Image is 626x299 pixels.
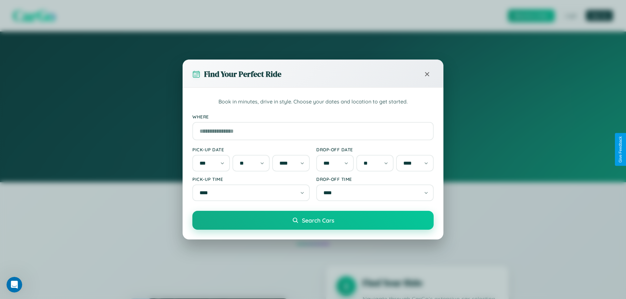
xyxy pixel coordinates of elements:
label: Pick-up Date [192,147,310,152]
p: Book in minutes, drive in style. Choose your dates and location to get started. [192,98,434,106]
label: Where [192,114,434,119]
label: Drop-off Date [316,147,434,152]
button: Search Cars [192,211,434,230]
label: Drop-off Time [316,176,434,182]
span: Search Cars [302,217,334,224]
label: Pick-up Time [192,176,310,182]
h3: Find Your Perfect Ride [204,69,281,79]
